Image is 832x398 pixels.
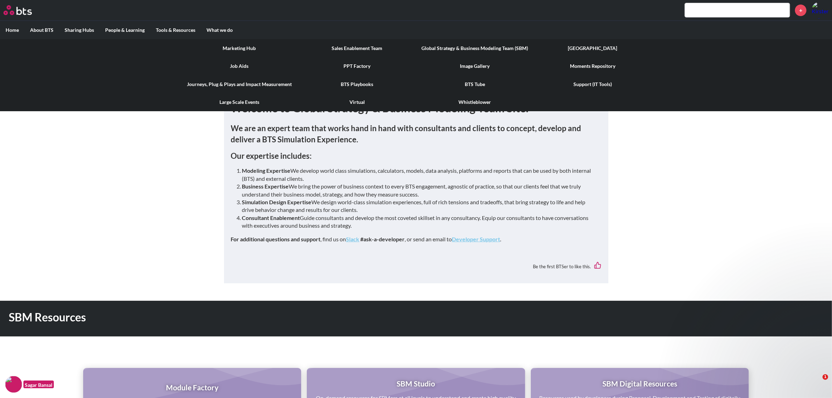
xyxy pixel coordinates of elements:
a: Slack [346,236,360,242]
strong: Consultant Enablement [242,214,300,221]
iframe: Intercom live chat [808,374,825,391]
label: What we do [201,21,238,39]
li: We develop world class simulations, calculators, models, data analysis, platforms and reports tha... [242,167,596,183]
img: F [5,376,22,393]
div: Be the first BTSer to like this. [231,257,601,276]
label: People & Learning [100,21,150,39]
img: Kirsten See [812,2,829,19]
a: Go home [3,5,45,15]
span: 1 [823,374,828,380]
li: Guide consultants and develop the most coveted skillset in any consultancy. Equip our consultants... [242,214,596,230]
h1: SBM Studio [312,378,520,389]
li: We bring the power of business context to every BTS engagement, agnostic of practice, so that our... [242,183,596,198]
iframe: Intercom notifications message [692,248,832,379]
a: + [795,5,806,16]
strong: Modeling Expertise [242,167,291,174]
a: Profile [812,2,829,19]
strong: Business Expertise [242,183,289,190]
h1: SBM Resources [9,310,579,325]
strong: #ask-a-developer [361,236,405,242]
img: BTS Logo [3,5,32,15]
strong: Simulation Design Expertise [242,199,312,205]
label: Tools & Resources [150,21,201,39]
p: , find us on , or send an email to . [231,235,601,243]
h1: Module Factory [106,382,278,392]
label: About BTS [24,21,59,39]
h1: SBM Digital Resources [536,378,744,389]
figcaption: Sagar Bansal [23,381,54,389]
h3: Our expertise includes: [231,150,601,161]
strong: We are an expert team that works hand in hand with consultants and clients to concept, develop an... [231,123,581,144]
label: Sharing Hubs [59,21,100,39]
li: We design world-class simulation experiences, full of rich tensions and tradeoffs, that bring str... [242,198,596,214]
strong: For additional questions and support [231,236,321,242]
a: Developer Support [452,236,500,242]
